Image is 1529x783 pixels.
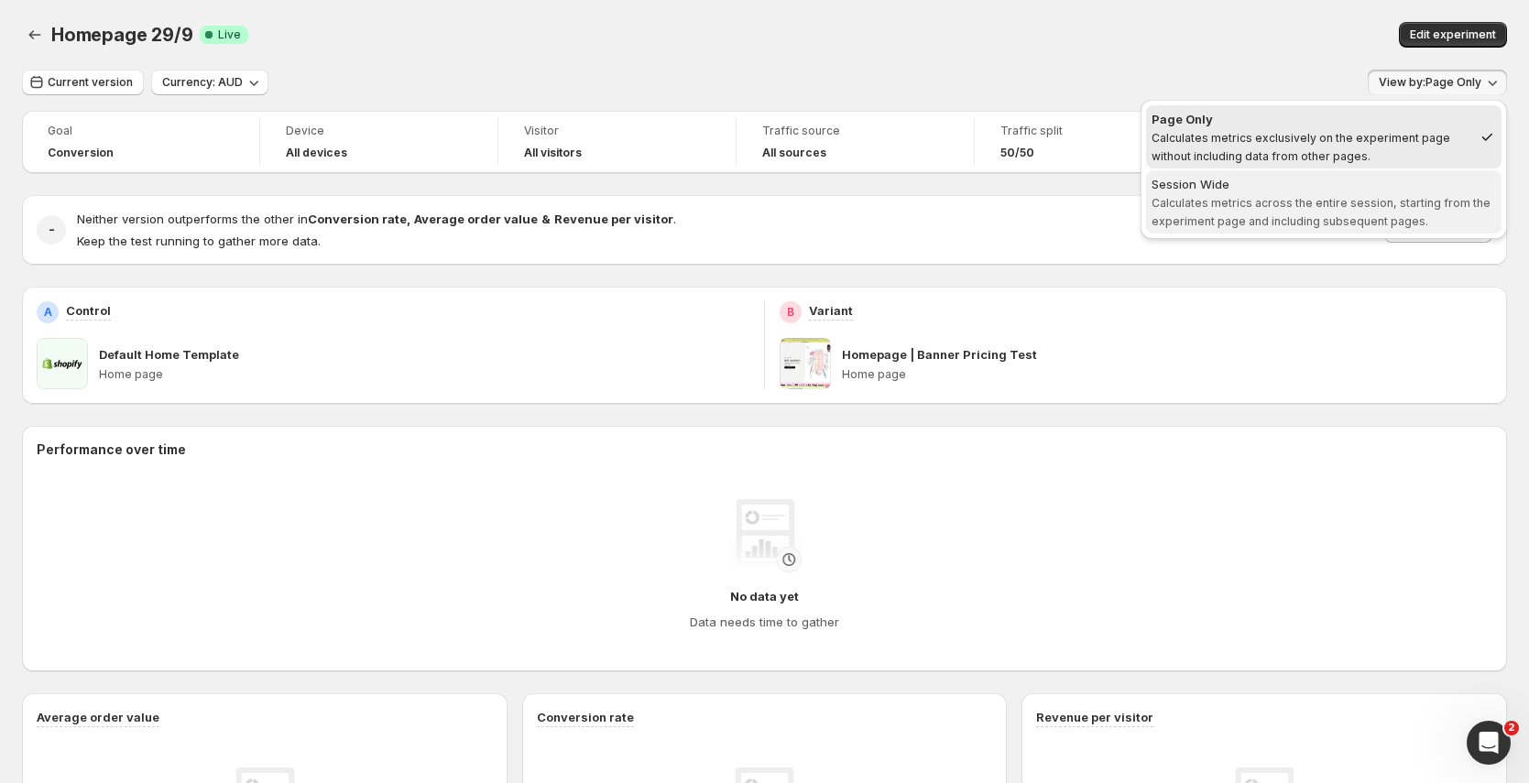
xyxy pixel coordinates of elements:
strong: Revenue per visitor [554,212,673,226]
p: Control [66,301,111,320]
span: 2 [1504,721,1519,735]
h4: No data yet [730,587,799,605]
h3: Revenue per visitor [1036,708,1153,726]
h2: Performance over time [37,440,1492,459]
p: Default Home Template [99,345,239,364]
span: Currency: AUD [162,75,243,90]
h2: A [44,305,52,320]
img: Default Home Template [37,338,88,389]
p: Variant [809,301,853,320]
button: Current version [22,70,144,95]
span: View by: Page Only [1379,75,1481,90]
h3: Average order value [37,708,159,726]
p: Home page [99,367,749,382]
strong: & [541,212,551,226]
span: Neither version outperforms the other in . [77,212,676,226]
p: Homepage | Banner Pricing Test [842,345,1037,364]
span: Traffic source [762,124,948,138]
span: Calculates metrics across the entire session, starting from the experiment page and including sub... [1152,196,1491,228]
span: Device [286,124,472,138]
h4: All devices [286,146,347,160]
h4: All visitors [524,146,582,160]
a: VisitorAll visitors [524,122,710,162]
div: Page Only [1152,110,1472,128]
h2: B [787,305,794,320]
span: 50/50 [1000,146,1034,160]
strong: Average order value [414,212,538,226]
span: Live [218,27,241,42]
h2: - [49,221,55,239]
span: Homepage 29/9 [51,24,192,46]
strong: , [407,212,410,226]
span: Traffic split [1000,124,1186,138]
a: GoalConversion [48,122,234,162]
a: Traffic sourceAll sources [762,122,948,162]
div: Session Wide [1152,175,1496,193]
span: Goal [48,124,234,138]
img: Homepage | Banner Pricing Test [780,338,831,389]
p: Home page [842,367,1492,382]
button: Back [22,22,48,48]
span: Conversion [48,146,114,160]
button: Edit experiment [1399,22,1507,48]
button: View by:Page Only [1368,70,1507,95]
span: Edit experiment [1410,27,1496,42]
span: Visitor [524,124,710,138]
h3: Conversion rate [537,708,634,726]
span: Current version [48,75,133,90]
a: DeviceAll devices [286,122,472,162]
strong: Conversion rate [308,212,407,226]
h4: Data needs time to gather [690,613,839,631]
img: No data yet [728,499,802,572]
button: Currency: AUD [151,70,268,95]
h4: All sources [762,146,826,160]
span: Calculates metrics exclusively on the experiment page without including data from other pages. [1152,131,1450,163]
a: Traffic split50/50 [1000,122,1186,162]
iframe: Intercom live chat [1467,721,1511,765]
span: Keep the test running to gather more data. [77,234,321,248]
